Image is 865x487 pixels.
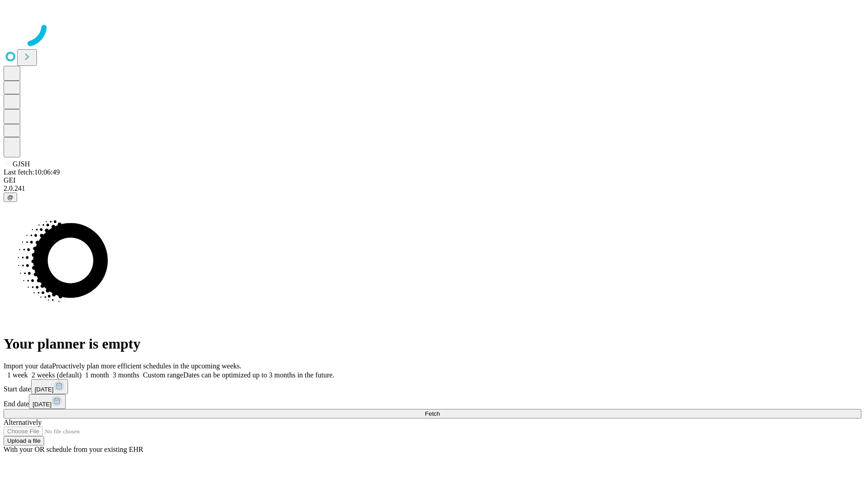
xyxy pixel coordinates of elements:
[183,371,334,379] span: Dates can be optimized up to 3 months in the future.
[113,371,139,379] span: 3 months
[425,410,440,417] span: Fetch
[13,160,30,168] span: GJSH
[32,371,82,379] span: 2 weeks (default)
[7,194,14,201] span: @
[4,379,861,394] div: Start date
[4,362,52,370] span: Import your data
[4,394,861,409] div: End date
[31,379,68,394] button: [DATE]
[143,371,183,379] span: Custom range
[4,335,861,352] h1: Your planner is empty
[52,362,241,370] span: Proactively plan more efficient schedules in the upcoming weeks.
[4,446,143,453] span: With your OR schedule from your existing EHR
[29,394,66,409] button: [DATE]
[85,371,109,379] span: 1 month
[4,176,861,184] div: GEI
[4,418,41,426] span: Alternatively
[35,386,54,393] span: [DATE]
[4,184,861,193] div: 2.0.241
[4,193,17,202] button: @
[4,409,861,418] button: Fetch
[4,436,44,446] button: Upload a file
[32,401,51,408] span: [DATE]
[4,168,60,176] span: Last fetch: 10:06:49
[7,371,28,379] span: 1 week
